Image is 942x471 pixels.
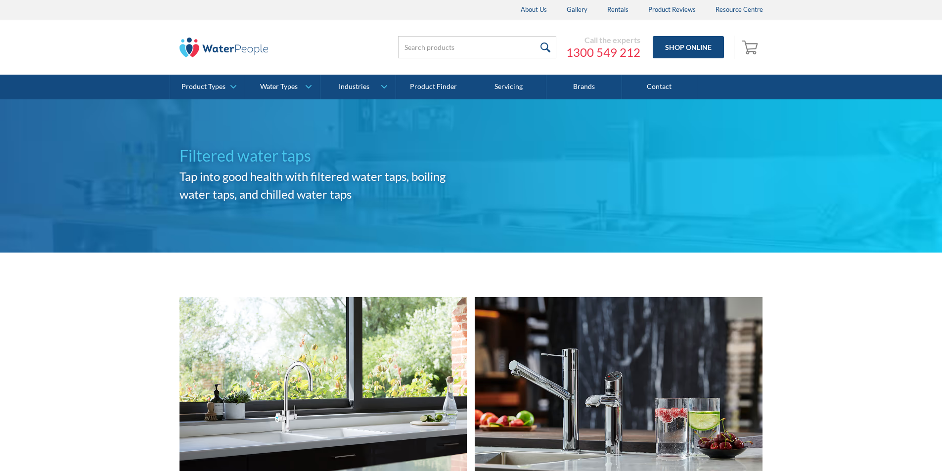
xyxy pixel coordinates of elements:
div: Call the experts [566,35,640,45]
a: Servicing [471,75,546,99]
a: Shop Online [653,36,724,58]
div: Water Types [260,83,298,91]
a: Product Finder [396,75,471,99]
h2: Tap into good health with filtered water taps, boiling water taps, and chilled water taps [179,168,471,203]
a: Contact [622,75,697,99]
a: 1300 549 212 [566,45,640,60]
div: Product Types [181,83,225,91]
a: Open empty cart [739,36,763,59]
a: Water Types [245,75,320,99]
input: Search products [398,36,556,58]
h1: Filtered water taps [179,144,471,168]
img: The Water People [179,38,269,57]
iframe: podium webchat widget bubble [843,422,942,471]
a: Industries [320,75,395,99]
a: Brands [546,75,622,99]
div: Industries [339,83,369,91]
img: shopping cart [742,39,761,55]
a: Product Types [170,75,245,99]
